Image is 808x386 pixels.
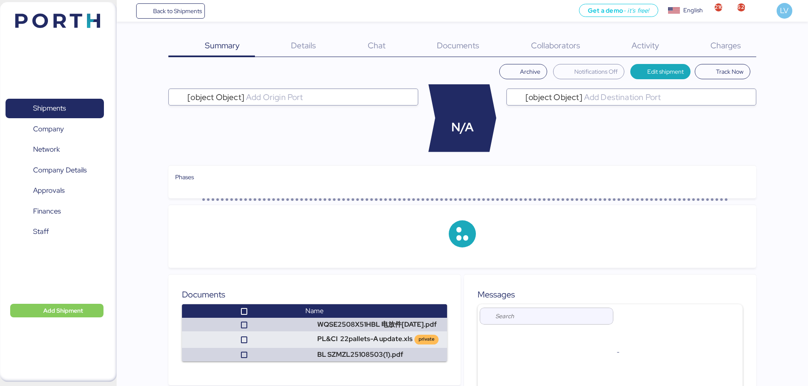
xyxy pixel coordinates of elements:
span: Notifications Off [574,67,618,77]
span: N/A [451,118,474,136]
span: Archive [520,67,540,77]
div: Documents [182,288,447,301]
button: Menu [122,4,136,18]
span: [object Object] [187,93,244,101]
span: Finances [33,205,61,217]
a: Staff [6,222,104,242]
span: LV [780,5,788,16]
span: Edit shipment [647,67,684,77]
div: private [419,336,434,343]
span: Details [291,40,316,51]
button: Track Now [695,64,750,79]
td: PL&CI 22pallets-A update.xls [302,331,447,347]
span: Documents [437,40,479,51]
span: Summary [205,40,240,51]
a: Company [6,119,104,139]
span: Track Now [716,67,744,77]
a: Approvals [6,181,104,200]
div: Phases [175,172,749,182]
div: Messages [478,288,743,301]
span: Company Details [33,164,87,176]
a: Back to Shipments [136,3,205,19]
span: Company [33,123,64,135]
span: [object Object] [526,93,582,101]
a: Shipments [6,99,104,118]
span: Staff [33,225,49,238]
a: Network [6,140,104,159]
span: Collaborators [531,40,580,51]
td: BL SZMZL25108503(1).pdf [302,348,447,361]
span: Back to Shipments [153,6,202,16]
button: Notifications Off [553,64,624,79]
div: English [683,6,703,15]
button: Add Shipment [10,304,103,317]
span: Charges [710,40,741,51]
span: Add Shipment [43,305,83,316]
button: Archive [499,64,548,79]
input: [object Object] [582,92,752,102]
td: WQSE2508X51HBL 电放件[DATE].pdf [302,318,447,331]
span: Chat [368,40,386,51]
span: Shipments [33,102,66,114]
a: Company Details [6,160,104,180]
button: Edit shipment [630,64,691,79]
input: [object Object] [244,92,414,102]
span: Network [33,143,60,156]
span: Approvals [33,184,64,197]
span: Name [305,306,324,315]
span: Activity [632,40,659,51]
a: Finances [6,201,104,221]
input: Search [495,308,608,325]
